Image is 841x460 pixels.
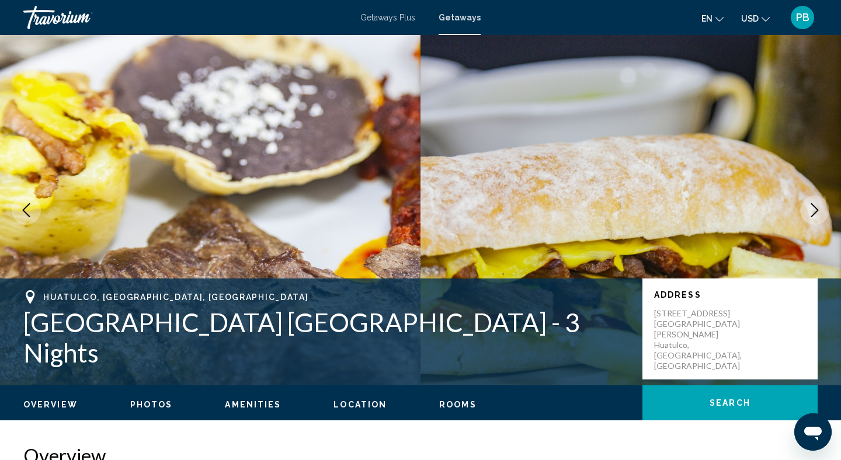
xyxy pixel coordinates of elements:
span: Rooms [439,400,477,409]
span: Huatulco, [GEOGRAPHIC_DATA], [GEOGRAPHIC_DATA] [43,292,308,302]
button: Photos [130,399,173,410]
a: Getaways [439,13,481,22]
button: Change language [701,10,724,27]
button: Next image [800,196,829,225]
button: Rooms [439,399,477,410]
span: PB [796,12,809,23]
p: Address [654,290,806,299]
span: Amenities [225,400,281,409]
button: Change currency [741,10,770,27]
button: Amenities [225,399,281,410]
span: Location [333,400,387,409]
span: Overview [23,400,78,409]
button: User Menu [787,5,818,30]
button: Overview [23,399,78,410]
a: Getaways Plus [360,13,415,22]
button: Previous image [12,196,41,225]
p: [STREET_ADDRESS] [GEOGRAPHIC_DATA][PERSON_NAME] Huatulco, [GEOGRAPHIC_DATA], [GEOGRAPHIC_DATA] [654,308,748,371]
span: en [701,14,713,23]
span: Search [710,399,750,408]
span: Photos [130,400,173,409]
h1: [GEOGRAPHIC_DATA] [GEOGRAPHIC_DATA] - 3 Nights [23,307,631,368]
span: USD [741,14,759,23]
button: Location [333,399,387,410]
a: Travorium [23,6,349,29]
iframe: Botón para iniciar la ventana de mensajería [794,413,832,451]
button: Search [642,385,818,420]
